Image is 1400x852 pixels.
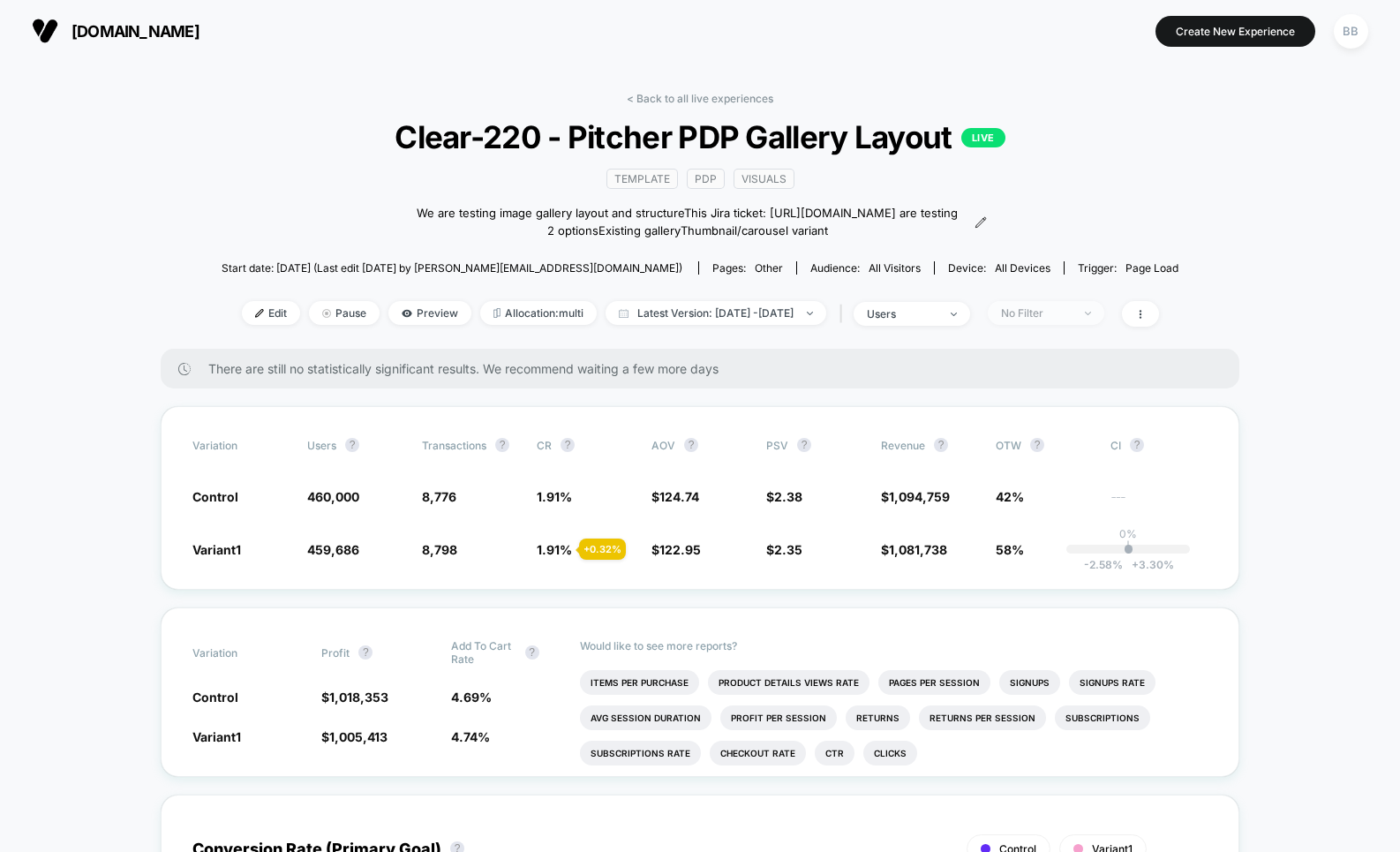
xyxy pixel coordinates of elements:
span: -2.58 % [1084,558,1123,571]
button: ? [1130,438,1144,452]
span: PDP [687,169,725,189]
button: ? [684,438,698,452]
div: Trigger: [1078,261,1178,275]
span: Edit [242,301,300,325]
button: ? [561,438,575,452]
span: 4.74 % [451,729,490,744]
span: 8,776 [422,489,456,504]
img: end [1085,312,1091,315]
span: Page Load [1125,261,1178,275]
div: Pages: [712,261,783,275]
span: There are still no statistically significant results. We recommend waiting a few more days [208,361,1204,376]
li: Ctr [815,741,854,765]
li: Product Details Views Rate [708,670,869,695]
span: 2.38 [774,489,802,504]
span: CI [1110,438,1208,452]
span: 42% [996,489,1024,504]
span: $ [321,690,388,705]
div: users [867,307,937,320]
span: $ [651,542,701,557]
span: 459,686 [307,542,359,557]
button: ? [495,438,509,452]
span: 8,798 [422,542,457,557]
button: ? [934,438,948,452]
p: 0% [1119,527,1137,540]
li: Returns [846,705,910,730]
span: Template [606,169,678,189]
div: No Filter [1001,306,1072,320]
span: 460,000 [307,489,359,504]
span: --- [1110,492,1208,505]
li: Signups [999,670,1060,695]
li: Returns Per Session [919,705,1046,730]
button: BB [1328,13,1374,49]
span: Latest Version: [DATE] - [DATE] [606,301,826,325]
li: Profit Per Session [720,705,837,730]
span: 4.69 % [451,690,492,705]
button: ? [1030,438,1044,452]
img: Visually logo [32,18,58,44]
li: Signups Rate [1069,670,1155,695]
span: users [307,439,336,452]
div: + 0.32 % [579,539,626,560]
span: Transactions [422,439,486,452]
button: ? [358,645,373,660]
span: 1,094,759 [889,489,950,504]
span: Control [192,690,238,705]
a: < Back to all live experiences [627,92,773,105]
span: OTW [996,438,1093,452]
span: | [835,301,854,327]
span: Add To Cart Rate [451,639,516,666]
span: $ [766,489,802,504]
span: All Visitors [869,261,921,275]
span: Variation [192,639,290,666]
span: Control [192,489,238,504]
span: 2.35 [774,542,802,557]
img: rebalance [493,308,501,318]
span: Visuals [734,169,794,189]
span: all devices [995,261,1050,275]
p: | [1126,540,1130,554]
span: $ [321,729,388,744]
span: Revenue [881,439,925,452]
img: end [807,312,813,315]
span: Variant1 [192,542,241,557]
span: Variation [192,438,290,452]
span: 1,005,413 [329,729,388,744]
span: Device: [934,261,1064,275]
span: Start date: [DATE] (Last edit [DATE] by [PERSON_NAME][EMAIL_ADDRESS][DOMAIN_NAME]) [222,261,682,275]
img: end [322,309,331,318]
span: $ [766,542,802,557]
button: Create New Experience [1155,16,1315,47]
li: Subscriptions Rate [580,741,701,765]
span: 122.95 [659,542,701,557]
span: Allocation: multi [480,301,597,325]
p: Would like to see more reports? [580,639,1208,652]
span: Clear-220 - Pitcher PDP Gallery Layout [269,118,1130,155]
button: ? [525,645,539,660]
span: $ [651,489,699,504]
span: Pause [309,301,380,325]
span: 58% [996,542,1024,557]
span: + [1132,558,1139,571]
span: 1,081,738 [889,542,947,557]
span: 3.30 % [1123,558,1174,571]
li: Items Per Purchase [580,670,699,695]
div: BB [1334,14,1368,49]
span: Preview [388,301,471,325]
img: end [951,313,957,316]
span: 124.74 [659,489,699,504]
img: edit [255,309,264,318]
span: CR [537,439,552,452]
button: ? [797,438,811,452]
span: [DOMAIN_NAME] [72,22,199,41]
span: PSV [766,439,788,452]
span: Variant1 [192,729,241,744]
span: AOV [651,439,675,452]
span: $ [881,542,947,557]
span: $ [881,489,950,504]
span: 1.91 % [537,542,572,557]
div: Audience: [810,261,921,275]
li: Pages Per Session [878,670,990,695]
li: Subscriptions [1055,705,1150,730]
